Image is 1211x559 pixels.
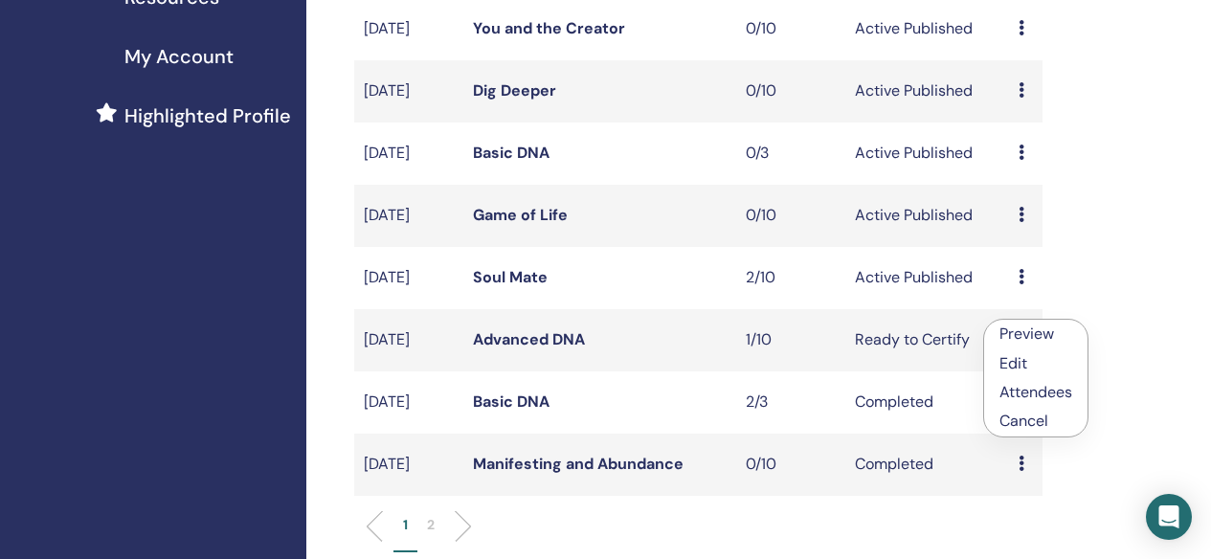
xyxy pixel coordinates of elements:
a: Preview [999,324,1054,344]
td: 1/10 [736,309,845,371]
td: Active Published [845,185,1009,247]
a: Attendees [999,382,1072,402]
td: [DATE] [354,309,463,371]
span: Highlighted Profile [124,101,291,130]
td: 0/10 [736,60,845,123]
a: Basic DNA [473,143,549,163]
td: 2/10 [736,247,845,309]
td: Ready to Certify [845,309,1009,371]
td: [DATE] [354,60,463,123]
td: Active Published [845,247,1009,309]
a: Dig Deeper [473,80,556,101]
p: Cancel [999,410,1072,433]
td: [DATE] [354,123,463,185]
p: 1 [403,515,408,535]
td: 0/10 [736,434,845,496]
td: Active Published [845,60,1009,123]
a: Manifesting and Abundance [473,454,684,474]
td: [DATE] [354,247,463,309]
td: 0/10 [736,185,845,247]
span: My Account [124,42,234,71]
td: Completed [845,434,1009,496]
a: Soul Mate [473,267,548,287]
a: Edit [999,353,1027,373]
a: Basic DNA [473,391,549,412]
td: 2/3 [736,371,845,434]
td: Active Published [845,123,1009,185]
p: 2 [427,515,435,535]
a: Game of Life [473,205,568,225]
td: Completed [845,371,1009,434]
td: [DATE] [354,185,463,247]
a: You and the Creator [473,18,625,38]
td: [DATE] [354,434,463,496]
a: Advanced DNA [473,329,585,349]
div: Open Intercom Messenger [1146,494,1192,540]
td: [DATE] [354,371,463,434]
td: 0/3 [736,123,845,185]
